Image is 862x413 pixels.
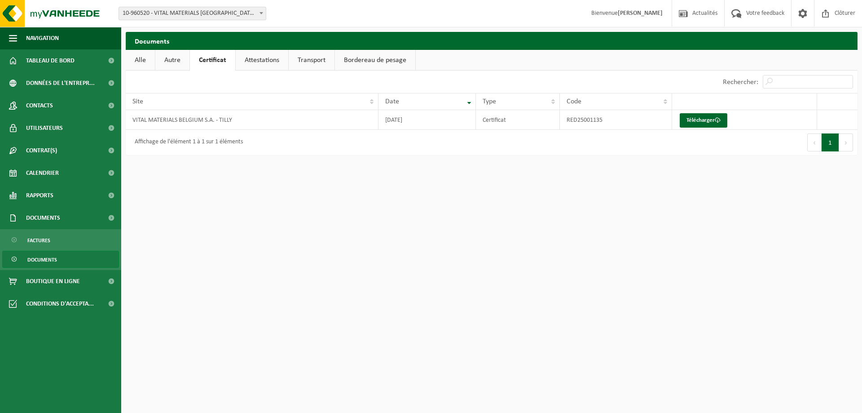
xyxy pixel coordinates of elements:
strong: [PERSON_NAME] [618,10,663,17]
span: Type [483,98,496,105]
a: Alle [126,50,155,71]
div: Affichage de l'élément 1 à 1 sur 1 éléments [130,134,243,151]
button: 1 [822,133,839,151]
td: RED25001135 [560,110,672,130]
a: Factures [2,231,119,249]
a: Attestations [236,50,288,71]
span: Utilisateurs [26,117,63,139]
span: 10-960520 - VITAL MATERIALS BELGIUM S.A. - TILLY [119,7,266,20]
span: Rapports [26,184,53,207]
span: Contrat(s) [26,139,57,162]
a: Autre [155,50,189,71]
td: VITAL MATERIALS BELGIUM S.A. - TILLY [126,110,378,130]
span: Documents [27,251,57,268]
span: Factures [27,232,50,249]
span: Conditions d'accepta... [26,293,94,315]
span: Code [567,98,581,105]
span: Documents [26,207,60,229]
span: Boutique en ligne [26,270,80,293]
span: Contacts [26,94,53,117]
button: Previous [807,133,822,151]
a: Bordereau de pesage [335,50,415,71]
a: Télécharger [680,113,727,128]
td: [DATE] [378,110,476,130]
h2: Documents [126,32,858,49]
span: Date [385,98,399,105]
span: Calendrier [26,162,59,184]
span: Données de l'entrepr... [26,72,95,94]
a: Certificat [190,50,235,71]
button: Next [839,133,853,151]
label: Rechercher: [723,79,758,86]
a: Documents [2,251,119,268]
td: Certificat [476,110,559,130]
span: Tableau de bord [26,49,75,72]
span: Site [132,98,143,105]
a: Transport [289,50,334,71]
span: 10-960520 - VITAL MATERIALS BELGIUM S.A. - TILLY [119,7,266,20]
span: Navigation [26,27,59,49]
